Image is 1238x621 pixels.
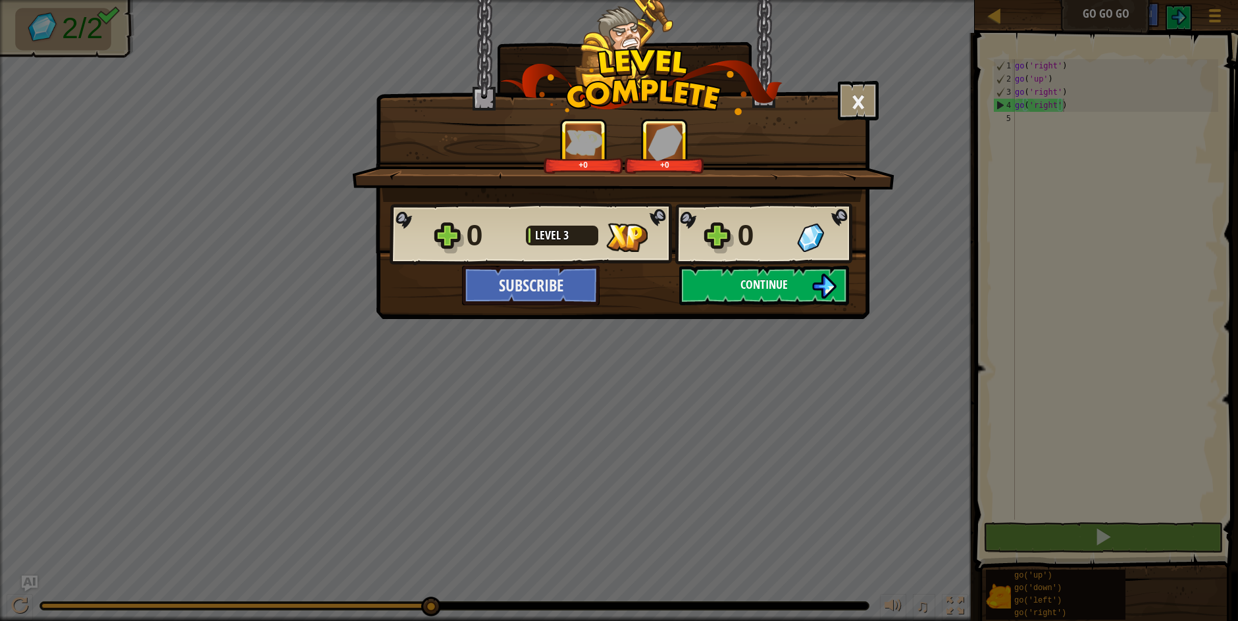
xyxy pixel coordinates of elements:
img: XP Gained [565,130,602,155]
span: Level [535,227,563,243]
img: level_complete.png [500,49,783,115]
div: +0 [546,160,621,170]
div: +0 [627,160,702,170]
button: Continue [679,266,849,305]
img: Gems Gained [797,223,824,252]
img: XP Gained [606,223,648,252]
span: 3 [563,227,569,243]
img: Gems Gained [648,124,683,161]
img: Continue [812,274,837,299]
span: Continue [740,276,788,293]
div: 0 [467,214,518,257]
button: Subscribe [462,266,600,305]
div: 0 [738,214,789,257]
button: × [838,81,879,120]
